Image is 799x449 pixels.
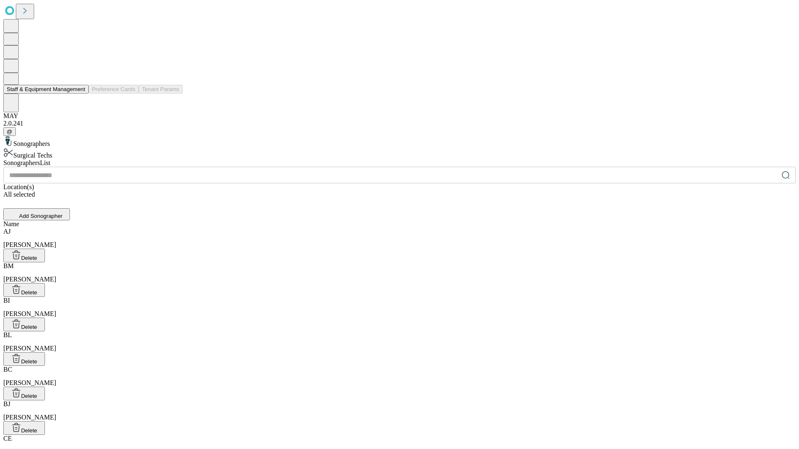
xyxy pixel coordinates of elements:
[21,324,37,330] span: Delete
[3,421,45,435] button: Delete
[3,136,796,148] div: Sonographers
[3,262,14,269] span: BM
[3,352,45,366] button: Delete
[21,393,37,399] span: Delete
[3,159,796,167] div: Sonographers List
[3,331,12,338] span: BL
[3,127,16,136] button: @
[3,387,45,400] button: Delete
[21,289,37,296] span: Delete
[3,85,89,94] button: Staff & Equipment Management
[19,213,62,219] span: Add Sonographer
[3,262,796,283] div: [PERSON_NAME]
[3,112,796,120] div: MAY
[3,148,796,159] div: Surgical Techs
[3,228,11,235] span: AJ
[139,85,183,94] button: Tenant Params
[89,85,139,94] button: Preference Cards
[3,220,796,228] div: Name
[3,331,796,352] div: [PERSON_NAME]
[7,128,12,135] span: @
[3,191,796,198] div: All selected
[3,318,45,331] button: Delete
[3,297,10,304] span: BI
[3,435,12,442] span: CE
[21,427,37,434] span: Delete
[3,283,45,297] button: Delete
[3,228,796,249] div: [PERSON_NAME]
[3,120,796,127] div: 2.0.241
[3,400,10,407] span: BJ
[3,366,796,387] div: [PERSON_NAME]
[3,208,70,220] button: Add Sonographer
[3,249,45,262] button: Delete
[21,255,37,261] span: Delete
[3,297,796,318] div: [PERSON_NAME]
[21,358,37,365] span: Delete
[3,183,34,190] span: Location(s)
[3,366,12,373] span: BC
[3,400,796,421] div: [PERSON_NAME]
